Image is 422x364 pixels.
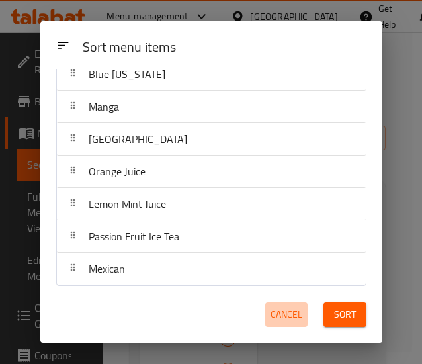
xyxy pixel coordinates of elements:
[89,97,119,116] span: Manga
[77,33,372,63] div: Sort menu items
[57,220,366,253] div: Passion Fruit Ice Tea
[57,58,366,91] div: Blue [US_STATE]
[89,194,166,214] span: Lemon Mint Juice
[89,259,125,279] span: Mexican
[57,156,366,188] div: Orange Juice
[89,226,179,246] span: Passion Fruit Ice Tea
[89,161,146,181] span: Orange Juice
[57,188,366,220] div: Lemon Mint Juice
[57,253,366,285] div: Mexican
[89,129,187,149] span: [GEOGRAPHIC_DATA]
[57,91,366,123] div: Manga
[57,123,366,156] div: [GEOGRAPHIC_DATA]
[334,306,356,323] span: Sort
[323,302,366,327] button: Sort
[271,306,302,323] span: Cancel
[265,302,308,327] button: Cancel
[89,64,165,84] span: Blue [US_STATE]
